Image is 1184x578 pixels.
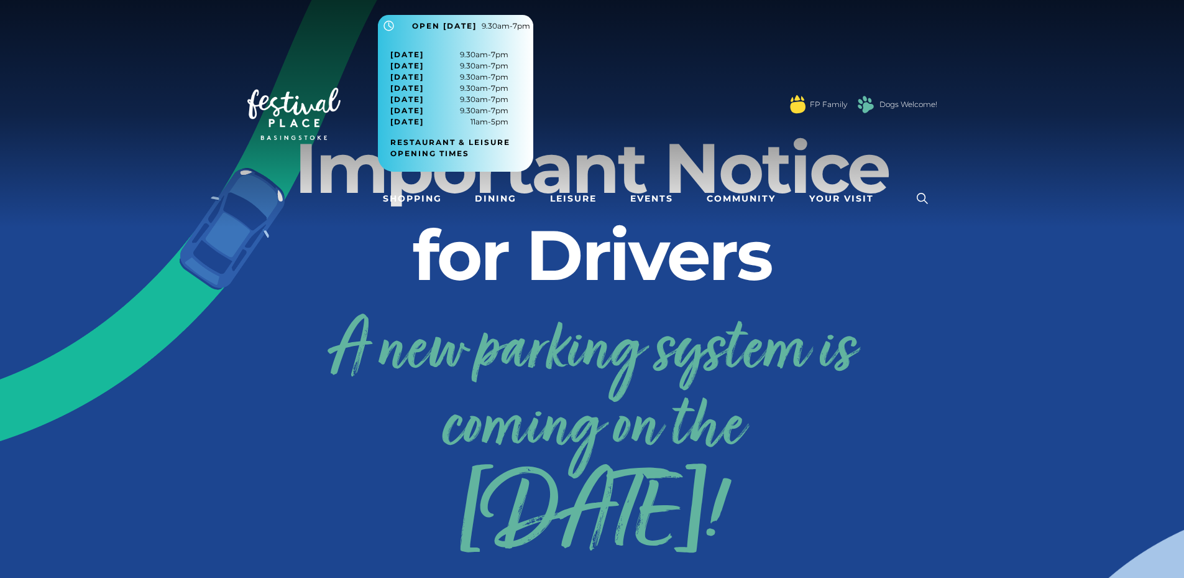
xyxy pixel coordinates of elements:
a: Your Visit [804,187,885,210]
span: [DATE] [390,72,424,83]
span: [DATE] [390,105,424,116]
span: [DATE] [390,116,424,128]
a: Dogs Welcome! [879,99,937,110]
span: 9.30am-7pm [390,60,508,72]
a: Dining [470,187,521,210]
span: [DATE]! [247,483,937,552]
a: Events [625,187,678,210]
span: 9.30am-7pm [390,49,508,60]
a: A new parking system is coming on the[DATE]! [247,303,937,552]
span: [DATE] [390,83,424,94]
span: 9.30am-7pm [390,94,508,105]
a: Leisure [545,187,602,210]
span: 9.30am-7pm [390,72,508,83]
img: Festival Place Logo [247,88,341,140]
span: 9.30am-7pm [390,83,508,94]
a: Community [702,187,781,210]
span: 9.30am-7pm [482,21,530,32]
a: Restaurant & Leisure opening times [390,137,530,159]
span: [DATE] [390,60,424,72]
a: FP Family [810,99,847,110]
a: Shopping [378,187,447,210]
button: Open [DATE] 9.30am-7pm [378,15,533,37]
span: 9.30am-7pm [390,105,508,116]
span: Open [DATE] [412,21,477,32]
span: Your Visit [809,192,874,205]
span: [DATE] [390,94,424,105]
span: 11am-5pm [390,116,508,128]
span: [DATE] [390,49,424,60]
